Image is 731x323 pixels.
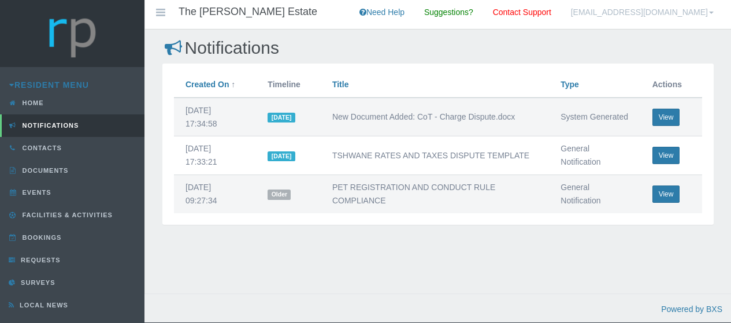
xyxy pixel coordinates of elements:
[18,257,61,263] span: Requests
[268,80,300,89] span: Timeline
[174,98,256,136] td: [DATE] 17:34:58
[268,113,295,122] span: [DATE]
[20,122,79,129] span: Notifications
[321,136,549,175] td: TSHWANE RATES AND TAXES DISPUTE TEMPLATE
[332,80,349,89] a: Title
[179,6,317,18] h4: The [PERSON_NAME] Estate
[17,302,68,309] span: Local News
[661,305,722,314] a: Powered by BXS
[174,136,256,175] td: [DATE] 17:33:21
[549,98,640,136] td: System Generated
[549,175,640,213] td: General Notification
[561,80,579,89] a: Type
[321,98,549,136] td: New Document Added: CoT - Charge Dispute.docx
[549,136,640,175] td: General Notification
[268,190,291,199] span: Older
[20,189,51,196] span: Events
[20,167,69,174] span: Documents
[20,211,113,218] span: Facilities & Activities
[20,234,62,241] span: Bookings
[652,185,680,203] button: View
[652,80,682,89] span: Actions
[185,80,229,89] a: Created On
[652,147,680,164] button: View
[174,175,256,213] td: [DATE] 09:27:34
[652,109,680,126] button: View
[20,144,62,151] span: Contacts
[268,151,295,161] span: [DATE]
[321,175,549,213] td: PET REGISTRATION AND CONDUCT RULE COMPLIANCE
[18,279,55,286] span: Surveys
[20,99,44,106] span: Home
[162,38,714,57] h2: Notifications
[9,80,89,90] a: Resident Menu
